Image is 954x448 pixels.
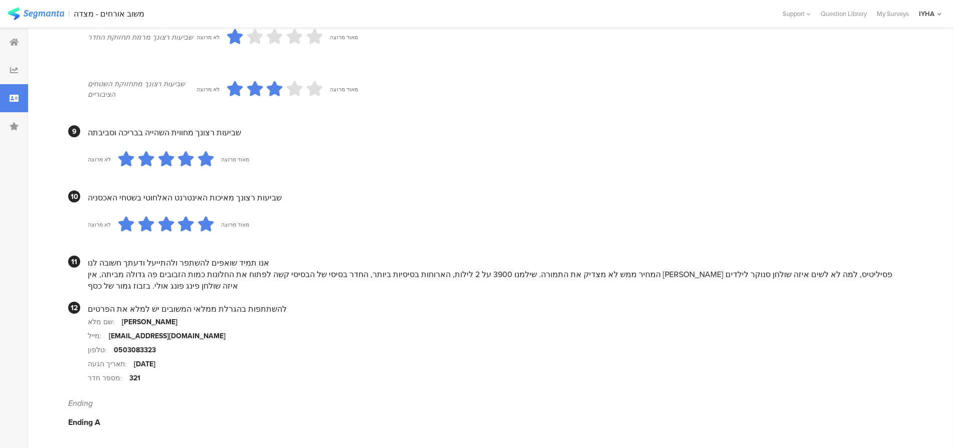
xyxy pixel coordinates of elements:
div: [DATE] [134,359,155,369]
div: שביעות רצונך מאיכות האינטרנט האלחוטי בשטחי האכסניה [88,192,906,203]
div: מאוד מרוצה [330,33,358,41]
a: Question Library [816,9,872,19]
div: Ending A [68,416,906,428]
div: לא מרוצה [197,85,220,93]
div: לא מרוצה [197,33,220,41]
div: מספר חדר: [88,373,129,383]
div: מאוד מרוצה [221,220,249,229]
a: My Surveys [872,9,914,19]
div: 0503083323 [114,345,156,355]
div: 11 [68,256,80,268]
div: | [68,8,70,20]
div: שביעות רצונך מרמת תחזוקת החדר [88,32,197,43]
img: segmanta logo [8,8,64,20]
div: מייל: [88,331,109,341]
div: המחיר ממש לא מצדיק את התמורה. שילמנו 3900 על 2 לילות, הארוחות בסיסיות ביותר, החדר בסיסי של הבסיסי... [88,269,906,292]
div: 12 [68,302,80,314]
div: מאוד מרוצה [330,85,358,93]
div: לא מרוצה [88,155,111,163]
div: להשתתפות בהגרלת ממלאי המשובים יש למלא את הפרטים [88,303,906,315]
div: מאוד מרוצה [221,155,249,163]
div: תאריך הגעה: [88,359,134,369]
div: [EMAIL_ADDRESS][DOMAIN_NAME] [109,331,226,341]
div: משוב אורחים - מצדה [74,9,144,19]
div: לא מרוצה [88,220,111,229]
div: 9 [68,125,80,137]
div: שביעות רצונך מתחזוקת השטחים הציבוריים [88,79,197,100]
div: Support [783,6,811,22]
div: 321 [129,373,140,383]
div: שביעות רצונך מחווית השהייה בבריכה וסביבתה [88,127,906,138]
div: [PERSON_NAME] [122,317,177,327]
div: טלפון: [88,345,114,355]
div: Ending [68,397,906,409]
div: אנו תמיד שואפים להשתפר ולהתייעל ודעתך חשובה לנו [88,257,906,269]
div: IYHA [919,9,934,19]
div: 10 [68,190,80,202]
div: שם מלא: [88,317,122,327]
